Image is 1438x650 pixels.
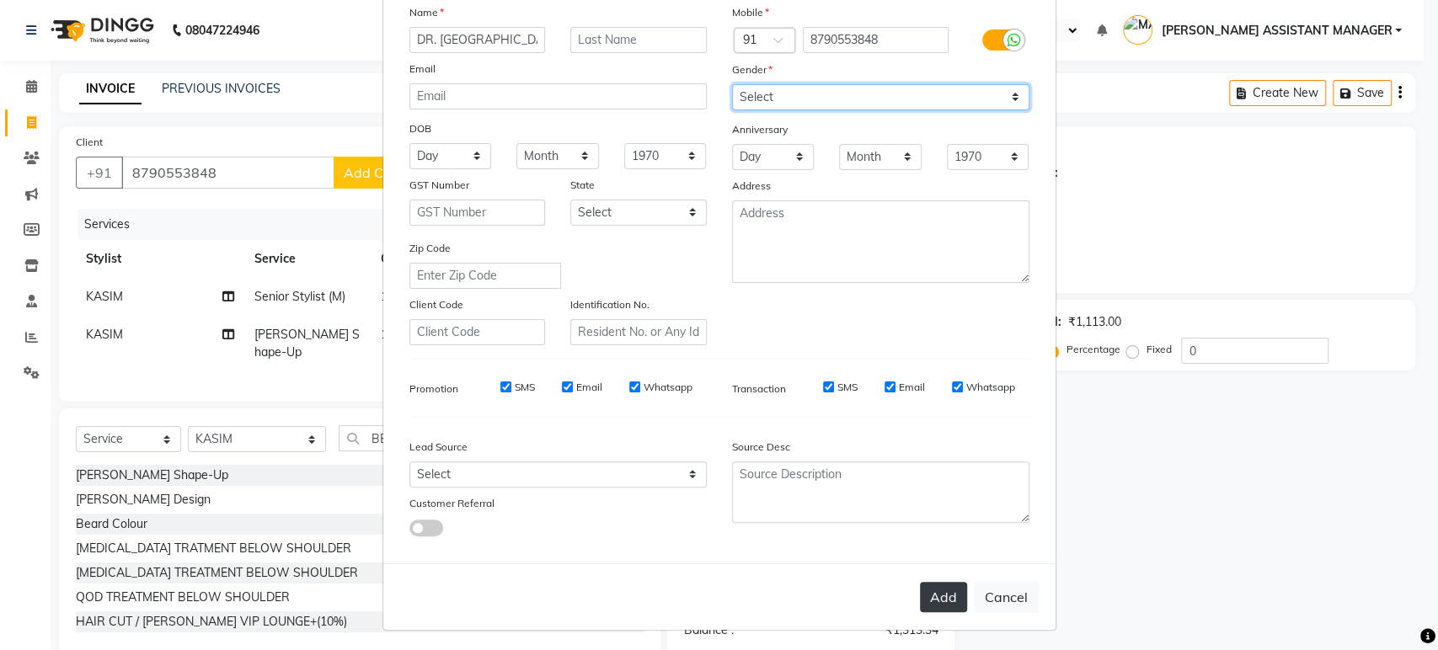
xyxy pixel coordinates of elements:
label: Gender [732,62,772,77]
input: GST Number [409,200,546,226]
label: Whatsapp [966,380,1015,395]
label: SMS [837,380,858,395]
label: Identification No. [570,297,650,312]
button: Cancel [974,581,1039,613]
label: Zip Code [409,241,451,256]
label: Whatsapp [644,380,692,395]
label: Anniversary [732,122,788,137]
label: Mobile [732,5,769,20]
input: Last Name [570,27,707,53]
label: Transaction [732,381,786,397]
button: Add [920,582,967,612]
label: State [570,178,595,193]
input: Client Code [409,319,546,345]
label: Customer Referral [409,496,494,511]
label: Email [899,380,925,395]
input: Enter Zip Code [409,263,561,289]
label: DOB [409,121,431,136]
input: Resident No. or Any Id [570,319,707,345]
label: Address [732,178,771,194]
label: Client Code [409,297,463,312]
label: Source Desc [732,440,790,455]
label: SMS [515,380,535,395]
input: Email [409,83,707,109]
label: Email [409,61,436,77]
label: Promotion [409,381,458,397]
input: Mobile [803,27,949,53]
label: GST Number [409,178,469,193]
label: Email [576,380,602,395]
label: Lead Source [409,440,468,455]
label: Name [409,5,444,20]
input: First Name [409,27,546,53]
